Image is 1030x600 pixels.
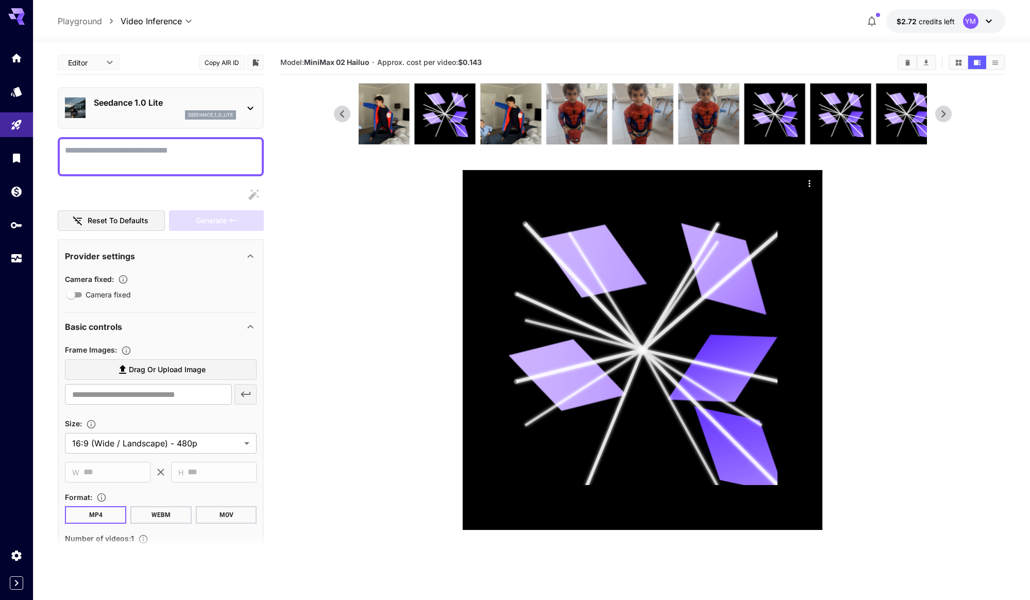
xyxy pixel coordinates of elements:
[72,437,240,449] span: 16:9 (Wide / Landscape) - 480p
[546,84,607,144] img: Gv2qWAAAABklEQVQDANzSJmtNU7flAAAAAElFTkSuQmCC
[898,55,936,70] div: Clear videosDownload All
[10,52,23,64] div: Home
[304,58,369,66] b: MiniMax 02 Hailuo
[10,85,23,98] div: Models
[10,549,23,562] div: Settings
[58,15,121,27] nav: breadcrumb
[130,506,192,524] button: WEBM
[65,345,117,354] span: Frame Images :
[886,9,1005,33] button: $2.7204YM
[348,84,409,144] img: 8ScfrqAAAABklEQVQDANPp0XN1n0LuAAAAAElFTkSuQmCC
[65,359,257,380] label: Drag or upload image
[372,56,375,69] p: ·
[917,56,935,69] button: Download All
[65,275,114,284] span: Camera fixed :
[121,15,182,27] span: Video Inference
[92,492,111,503] button: Choose the file format for the output video.
[196,506,257,524] button: MOV
[963,13,978,29] div: YM
[377,58,482,66] span: Approx. cost per video:
[188,111,233,119] p: seedance_1_0_lite
[178,466,183,478] span: H
[94,96,236,109] p: Seedance 1.0 Lite
[986,56,1004,69] button: Show videos in list view
[65,244,257,269] div: Provider settings
[129,363,206,376] span: Drag or upload image
[949,55,1005,70] div: Show videos in grid viewShow videos in video viewShow videos in list view
[458,58,482,66] b: $0.143
[612,84,673,144] img: +mLT5eAAAABklEQVQDAMVktwQUxurAAAAAAElFTkSuQmCC
[678,84,739,144] img: LKI+NAAAAAZJREFUAwDpBYanPrWusQAAAABJRU5ErkJggg==
[65,506,126,524] button: MP4
[10,115,23,128] div: Playground
[802,175,817,191] div: Actions
[199,55,245,70] button: Copy AIR ID
[82,419,100,429] button: Adjust the dimensions of the generated image by specifying its width and height in pixels, or sel...
[65,250,135,262] p: Provider settings
[10,152,23,164] div: Library
[58,15,102,27] a: Playground
[65,534,134,543] span: Number of videos : 1
[968,56,986,69] button: Show videos in video view
[10,185,23,198] div: Wallet
[899,56,917,69] button: Clear videos
[251,56,260,69] button: Add to library
[897,16,955,27] div: $2.7204
[134,534,153,544] button: Specify how many videos to generate in a single request. Each video generation will be charged se...
[72,466,79,478] span: W
[58,210,165,231] button: Reset to defaults
[280,58,369,66] span: Model:
[68,57,100,68] span: Editor
[86,289,131,300] span: Camera fixed
[117,345,136,356] button: Upload frame images.
[919,17,955,26] span: credits left
[950,56,968,69] button: Show videos in grid view
[65,314,257,339] div: Basic controls
[65,92,257,124] div: Seedance 1.0 Liteseedance_1_0_lite
[65,493,92,502] span: Format :
[10,219,23,231] div: API Keys
[65,419,82,428] span: Size :
[65,321,122,333] p: Basic controls
[10,252,23,265] div: Usage
[480,84,541,144] img: gRIMcgAAAAZJREFUAwDmPqbTjAQlEQAAAABJRU5ErkJggg==
[10,576,23,590] button: Expand sidebar
[897,17,919,26] span: $2.72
